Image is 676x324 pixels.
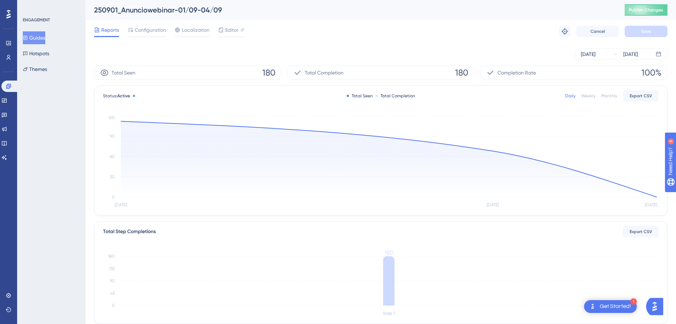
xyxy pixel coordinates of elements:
[623,226,659,237] button: Export CSV
[646,296,667,317] iframe: UserGuiding AI Assistant Launcher
[110,174,115,179] tspan: 30
[487,202,499,207] tspan: [DATE]
[623,90,659,102] button: Export CSV
[600,303,631,310] div: Get Started!
[630,298,637,305] div: 1
[94,5,607,15] div: 250901_Anunciowebinar-01/09-04/09
[110,291,115,296] tspan: 45
[581,93,595,99] div: Weekly
[584,300,637,313] div: Open Get Started! checklist, remaining modules: 1
[262,67,275,78] span: 180
[625,26,667,37] button: Save
[103,93,130,99] span: Status:
[103,227,156,236] div: Total Step Completions
[376,93,415,99] div: Total Completion
[108,254,115,259] tspan: 180
[623,50,638,58] div: [DATE]
[108,115,115,120] tspan: 120
[630,93,652,99] span: Export CSV
[112,68,135,77] span: Total Seen
[601,93,617,99] div: Monthly
[117,93,130,98] span: Active
[645,202,657,207] tspan: [DATE]
[115,202,127,207] tspan: [DATE]
[383,311,395,316] tspan: Step 1
[23,63,47,76] button: Themes
[590,29,605,34] span: Cancel
[112,195,115,200] tspan: 0
[17,2,45,10] span: Need Help?
[50,4,52,9] div: 4
[629,7,663,13] span: Publish Changes
[23,47,49,60] button: Hotspots
[110,134,115,139] tspan: 90
[135,26,166,34] span: Configuration
[641,67,661,78] span: 100%
[630,229,652,235] span: Export CSV
[455,67,468,78] span: 180
[225,26,238,34] span: Editor
[576,26,619,37] button: Cancel
[23,17,50,23] div: ENGAGEMENT
[101,26,119,34] span: Reports
[588,302,597,311] img: launcher-image-alternative-text
[23,31,45,44] button: Guides
[625,4,667,16] button: Publish Changes
[641,29,651,34] span: Save
[109,266,115,271] tspan: 135
[110,278,115,283] tspan: 90
[305,68,344,77] span: Total Completion
[385,249,393,256] tspan: 180
[110,154,115,159] tspan: 60
[347,93,373,99] div: Total Seen
[182,26,210,34] span: Localization
[565,93,576,99] div: Daily
[112,303,115,308] tspan: 0
[497,68,536,77] span: Completion Rate
[581,50,595,58] div: [DATE]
